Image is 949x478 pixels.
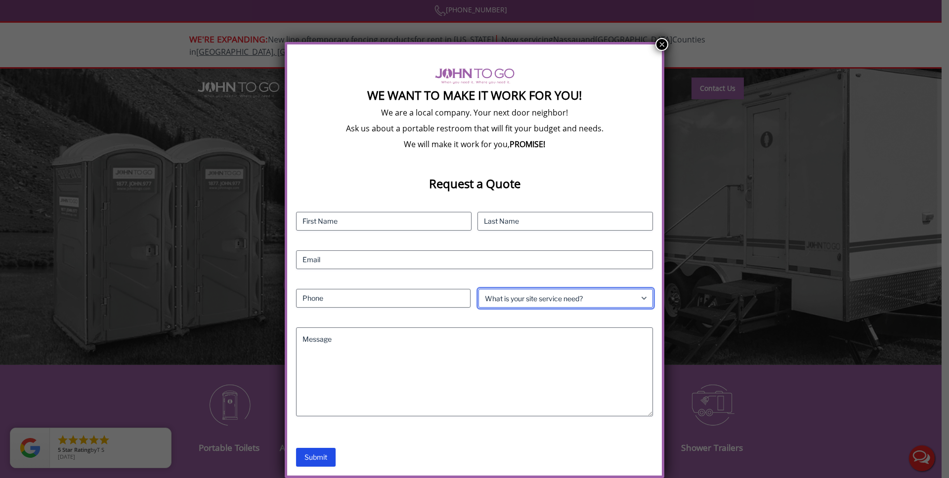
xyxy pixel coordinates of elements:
[655,38,668,51] button: Close
[296,448,336,467] input: Submit
[510,139,545,150] b: PROMISE!
[429,175,520,192] strong: Request a Quote
[435,68,515,84] img: logo of viptogo
[296,212,472,231] input: First Name
[296,289,471,308] input: Phone
[296,107,653,118] p: We are a local company. Your next door neighbor!
[477,212,653,231] input: Last Name
[296,250,653,269] input: Email
[367,87,582,103] strong: We Want To Make It Work For You!
[296,139,653,150] p: We will make it work for you,
[296,123,653,134] p: Ask us about a portable restroom that will fit your budget and needs.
